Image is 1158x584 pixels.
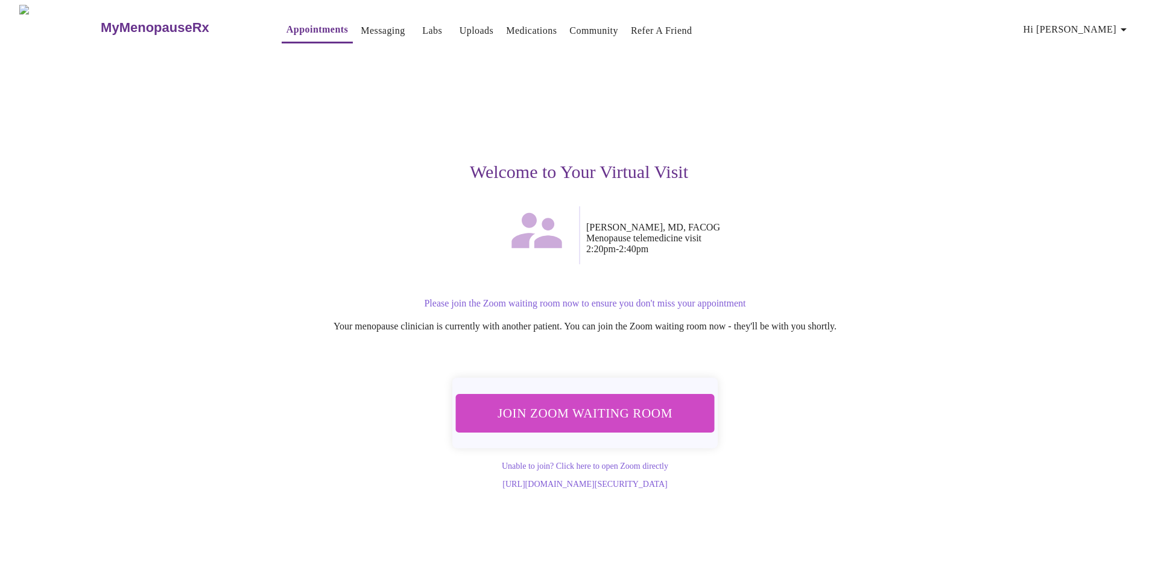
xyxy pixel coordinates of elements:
a: Refer a Friend [631,22,692,39]
button: Community [565,19,623,43]
h3: MyMenopauseRx [101,20,209,36]
p: [PERSON_NAME], MD, FACOG Menopause telemedicine visit 2:20pm - 2:40pm [586,222,951,255]
span: Hi [PERSON_NAME] [1024,21,1131,38]
button: Hi [PERSON_NAME] [1019,17,1136,42]
button: Labs [413,19,452,43]
a: Labs [422,22,442,39]
button: Messaging [356,19,410,43]
a: Uploads [460,22,494,39]
p: Please join the Zoom waiting room now to ensure you don't miss your appointment [220,298,951,309]
button: Appointments [282,17,353,43]
img: MyMenopauseRx Logo [19,5,100,50]
button: Join Zoom Waiting Room [456,394,715,432]
a: Unable to join? Click here to open Zoom directly [502,462,668,471]
a: Appointments [286,21,348,38]
button: Medications [501,19,562,43]
p: Your menopause clinician is currently with another patient. You can join the Zoom waiting room no... [220,321,951,332]
h3: Welcome to Your Virtual Visit [207,162,951,182]
a: [URL][DOMAIN_NAME][SECURITY_DATA] [502,480,667,489]
button: Uploads [455,19,499,43]
button: Refer a Friend [626,19,697,43]
span: Join Zoom Waiting Room [472,402,698,424]
a: Community [569,22,618,39]
a: MyMenopauseRx [100,7,258,49]
a: Messaging [361,22,405,39]
a: Medications [506,22,557,39]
